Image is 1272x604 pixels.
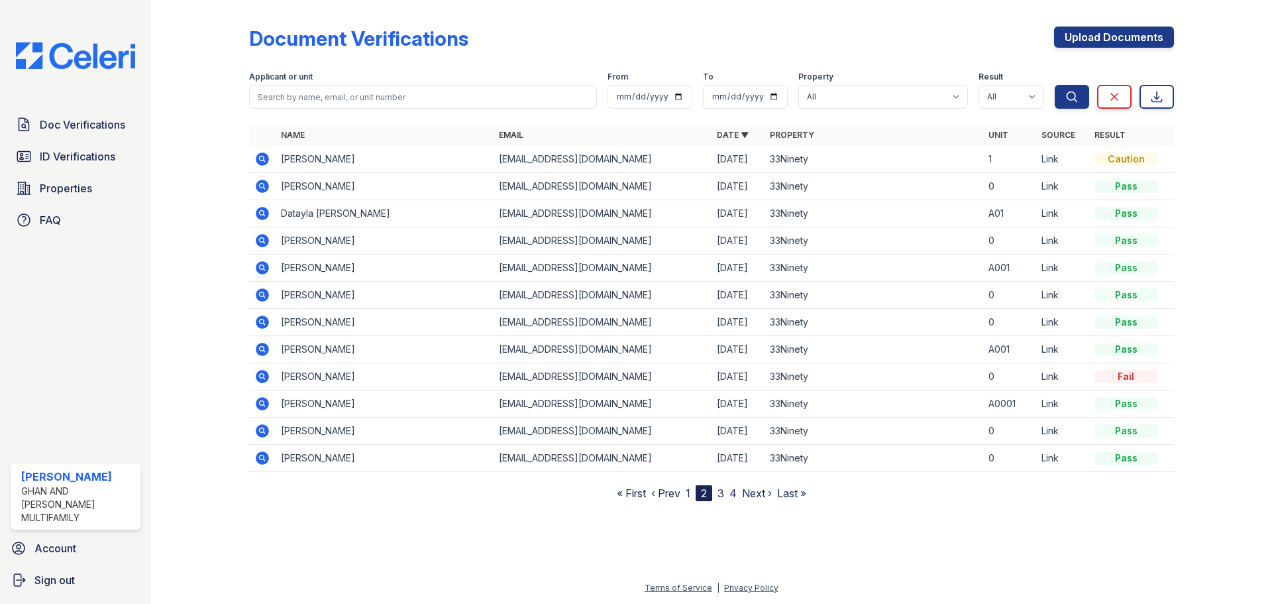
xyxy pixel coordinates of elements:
[765,282,982,309] td: 33Ninety
[499,130,523,140] a: Email
[983,336,1036,363] td: A001
[765,445,982,472] td: 33Ninety
[712,418,765,445] td: [DATE]
[40,212,61,228] span: FAQ
[1094,452,1158,465] div: Pass
[765,255,982,282] td: 33Ninety
[5,567,146,593] button: Sign out
[1036,146,1089,173] td: Link
[765,173,982,200] td: 33Ninety
[983,173,1036,200] td: 0
[1094,397,1158,410] div: Pass
[281,130,305,140] a: Name
[276,363,494,391] td: [PERSON_NAME]
[5,42,146,69] img: CE_Logo_Blue-a8612792a0a2168367f1c8372b55b34899dd931a85d93a1a3d3e32e68fde9ad4.png
[276,336,494,363] td: [PERSON_NAME]
[712,146,765,173] td: [DATE]
[276,282,494,309] td: [PERSON_NAME]
[983,200,1036,227] td: A01
[798,72,833,82] label: Property
[983,255,1036,282] td: A001
[494,309,712,336] td: [EMAIL_ADDRESS][DOMAIN_NAME]
[1094,343,1158,356] div: Pass
[1036,391,1089,418] td: Link
[34,540,76,556] span: Account
[988,130,1008,140] a: Unit
[1094,424,1158,438] div: Pass
[983,445,1036,472] td: 0
[717,487,724,500] a: 3
[276,418,494,445] td: [PERSON_NAME]
[21,485,135,524] div: Ghan and [PERSON_NAME] Multifamily
[276,309,494,336] td: [PERSON_NAME]
[765,309,982,336] td: 33Ninety
[617,487,646,500] a: « First
[494,418,712,445] td: [EMAIL_ADDRESS][DOMAIN_NAME]
[717,583,719,593] div: |
[40,117,125,133] span: Doc Verifications
[724,583,778,593] a: Privacy Policy
[770,130,814,140] a: Property
[40,149,115,164] span: ID Verifications
[765,227,982,255] td: 33Ninety
[983,363,1036,391] td: 0
[765,336,982,363] td: 33Ninety
[717,130,749,140] a: Date ▼
[11,111,140,138] a: Doc Verifications
[494,336,712,363] td: [EMAIL_ADDRESS][DOMAIN_NAME]
[1036,173,1089,200] td: Link
[1094,180,1158,193] div: Pass
[645,583,712,593] a: Terms of Service
[1094,316,1158,329] div: Pass
[494,146,712,173] td: [EMAIL_ADDRESS][DOMAIN_NAME]
[983,146,1036,173] td: 1
[276,227,494,255] td: [PERSON_NAME]
[712,255,765,282] td: [DATE]
[712,282,765,309] td: [DATE]
[1036,255,1089,282] td: Link
[276,146,494,173] td: [PERSON_NAME]
[1036,200,1089,227] td: Link
[696,485,712,501] div: 2
[765,363,982,391] td: 33Ninety
[765,200,982,227] td: 33Ninety
[276,173,494,200] td: [PERSON_NAME]
[983,391,1036,418] td: A0001
[5,535,146,562] a: Account
[1094,234,1158,247] div: Pass
[494,255,712,282] td: [EMAIL_ADDRESS][DOMAIN_NAME]
[1094,130,1126,140] a: Result
[11,175,140,202] a: Properties
[276,445,494,472] td: [PERSON_NAME]
[1036,309,1089,336] td: Link
[1094,207,1158,220] div: Pass
[249,27,468,50] div: Document Verifications
[765,391,982,418] td: 33Ninety
[712,391,765,418] td: [DATE]
[249,85,597,109] input: Search by name, email, or unit number
[1036,363,1089,391] td: Link
[494,282,712,309] td: [EMAIL_ADDRESS][DOMAIN_NAME]
[21,469,135,485] div: [PERSON_NAME]
[712,173,765,200] td: [DATE]
[712,363,765,391] td: [DATE]
[765,418,982,445] td: 33Ninety
[712,200,765,227] td: [DATE]
[983,282,1036,309] td: 0
[494,227,712,255] td: [EMAIL_ADDRESS][DOMAIN_NAME]
[1036,418,1089,445] td: Link
[1094,288,1158,302] div: Pass
[1054,27,1174,48] a: Upload Documents
[276,255,494,282] td: [PERSON_NAME]
[276,200,494,227] td: Datayla [PERSON_NAME]
[712,445,765,472] td: [DATE]
[249,72,313,82] label: Applicant or unit
[40,180,92,196] span: Properties
[686,487,690,500] a: 1
[651,487,680,500] a: ‹ Prev
[712,309,765,336] td: [DATE]
[276,391,494,418] td: [PERSON_NAME]
[712,227,765,255] td: [DATE]
[494,445,712,472] td: [EMAIL_ADDRESS][DOMAIN_NAME]
[983,227,1036,255] td: 0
